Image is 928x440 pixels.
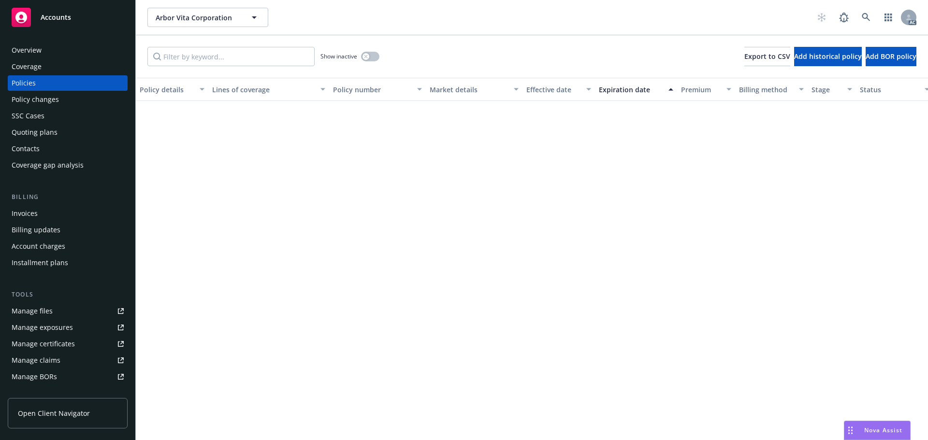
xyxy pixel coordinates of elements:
[8,108,128,124] a: SSC Cases
[856,8,876,27] a: Search
[8,75,128,91] a: Policies
[808,78,856,101] button: Stage
[8,43,128,58] a: Overview
[12,385,85,401] div: Summary of insurance
[41,14,71,21] span: Accounts
[8,303,128,319] a: Manage files
[844,421,911,440] button: Nova Assist
[8,125,128,140] a: Quoting plans
[866,52,916,61] span: Add BOR policy
[8,255,128,270] a: Installment plans
[844,421,856,440] div: Drag to move
[8,92,128,107] a: Policy changes
[12,353,60,368] div: Manage claims
[8,239,128,254] a: Account charges
[599,85,663,95] div: Expiration date
[147,8,268,27] button: Arbor Vita Corporation
[12,125,58,140] div: Quoting plans
[12,157,84,173] div: Coverage gap analysis
[329,78,426,101] button: Policy number
[8,157,128,173] a: Coverage gap analysis
[864,426,902,434] span: Nova Assist
[8,222,128,238] a: Billing updates
[156,13,239,23] span: Arbor Vita Corporation
[860,85,919,95] div: Status
[8,59,128,74] a: Coverage
[12,75,36,91] div: Policies
[136,78,208,101] button: Policy details
[426,78,522,101] button: Market details
[744,52,790,61] span: Export to CSV
[812,85,841,95] div: Stage
[12,320,73,335] div: Manage exposures
[812,8,831,27] a: Start snowing
[681,85,721,95] div: Premium
[430,85,508,95] div: Market details
[12,255,68,270] div: Installment plans
[866,47,916,66] button: Add BOR policy
[212,85,315,95] div: Lines of coverage
[735,78,808,101] button: Billing method
[744,47,790,66] button: Export to CSV
[879,8,898,27] a: Switch app
[12,92,59,107] div: Policy changes
[12,369,57,384] div: Manage BORs
[12,222,60,238] div: Billing updates
[8,353,128,368] a: Manage claims
[18,408,90,418] span: Open Client Navigator
[522,78,595,101] button: Effective date
[739,85,793,95] div: Billing method
[12,303,53,319] div: Manage files
[140,85,194,95] div: Policy details
[8,385,128,401] a: Summary of insurance
[8,4,128,31] a: Accounts
[8,192,128,202] div: Billing
[12,59,42,74] div: Coverage
[333,85,411,95] div: Policy number
[12,43,42,58] div: Overview
[12,336,75,352] div: Manage certificates
[677,78,735,101] button: Premium
[12,206,38,221] div: Invoices
[12,239,65,254] div: Account charges
[12,108,44,124] div: SSC Cases
[8,290,128,299] div: Tools
[12,141,40,156] div: Contacts
[320,52,357,60] span: Show inactive
[595,78,677,101] button: Expiration date
[8,320,128,335] a: Manage exposures
[147,47,315,66] input: Filter by keyword...
[8,369,128,384] a: Manage BORs
[794,52,862,61] span: Add historical policy
[8,206,128,221] a: Invoices
[526,85,580,95] div: Effective date
[834,8,854,27] a: Report a Bug
[8,141,128,156] a: Contacts
[8,336,128,352] a: Manage certificates
[794,47,862,66] button: Add historical policy
[208,78,329,101] button: Lines of coverage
